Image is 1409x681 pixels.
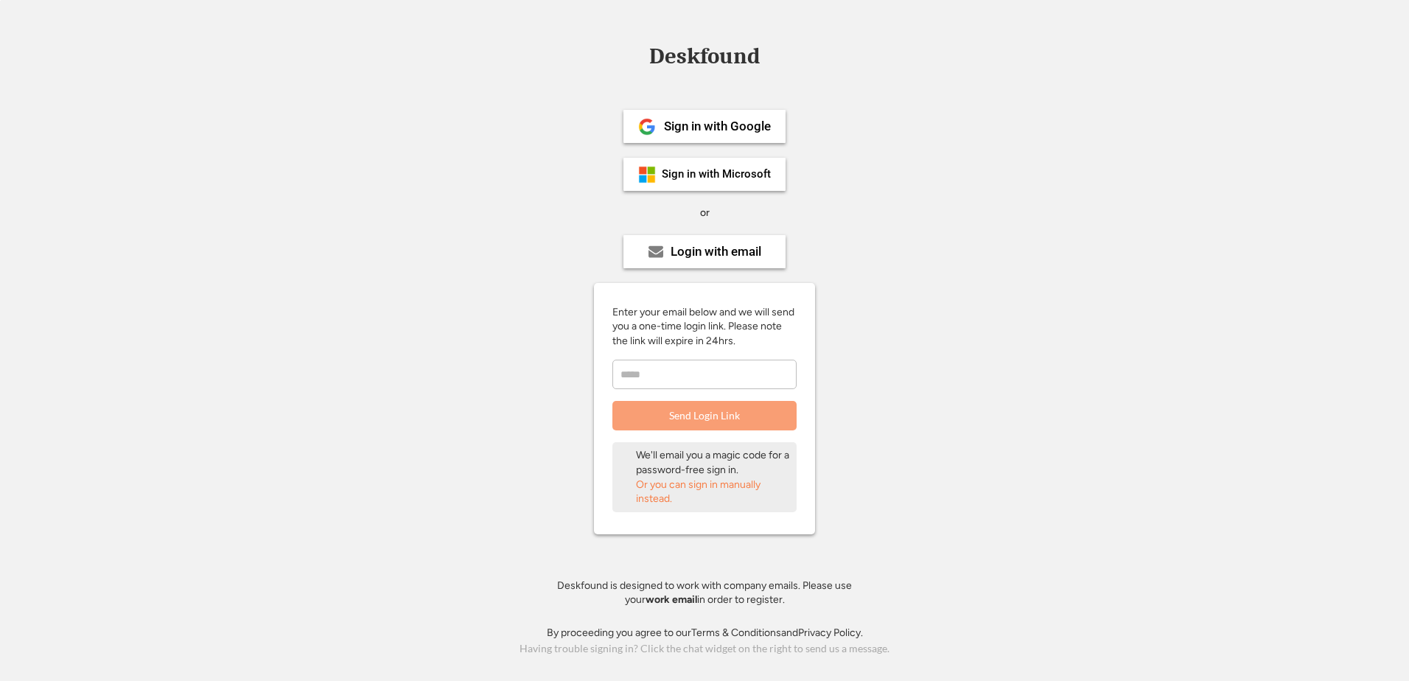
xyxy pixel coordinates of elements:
div: We'll email you a magic code for a password-free sign in. [636,448,791,477]
div: Enter your email below and we will send you a one-time login link. Please note the link will expi... [612,305,797,349]
div: Sign in with Microsoft [662,169,771,180]
a: Privacy Policy. [798,626,863,639]
div: Or you can sign in manually instead. [636,478,791,506]
img: 1024px-Google__G__Logo.svg.png [638,118,656,136]
div: Login with email [671,245,761,258]
div: Sign in with Google [664,120,771,133]
img: ms-symbollockup_mssymbol_19.png [638,166,656,184]
strong: work email [646,593,697,606]
a: Terms & Conditions [691,626,781,639]
div: Deskfound is designed to work with company emails. Please use your in order to register. [539,579,870,607]
div: Deskfound [642,45,767,68]
div: By proceeding you agree to our and [547,626,863,640]
button: Send Login Link [612,401,797,430]
div: or [700,206,710,220]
